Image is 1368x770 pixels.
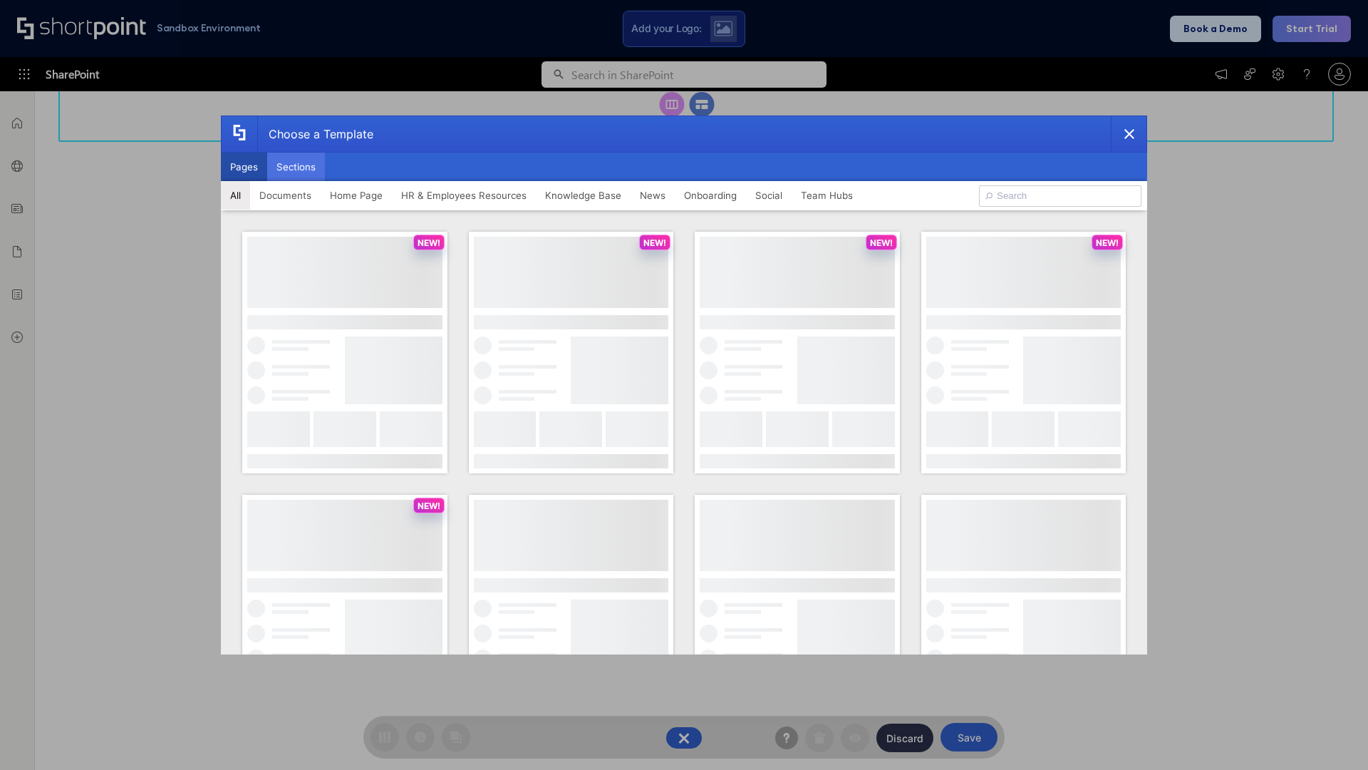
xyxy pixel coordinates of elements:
div: Choose a Template [257,116,373,152]
button: Pages [221,153,267,181]
iframe: Chat Widget [1297,702,1368,770]
button: HR & Employees Resources [392,181,536,210]
p: NEW! [1096,237,1119,248]
button: Sections [267,153,325,181]
button: Documents [250,181,321,210]
button: Home Page [321,181,392,210]
button: Team Hubs [792,181,862,210]
p: NEW! [870,237,893,248]
div: template selector [221,115,1147,654]
button: Knowledge Base [536,181,631,210]
input: Search [979,185,1141,207]
button: Onboarding [675,181,746,210]
p: NEW! [418,500,440,511]
p: NEW! [418,237,440,248]
button: All [221,181,250,210]
button: News [631,181,675,210]
button: Social [746,181,792,210]
p: NEW! [643,237,666,248]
